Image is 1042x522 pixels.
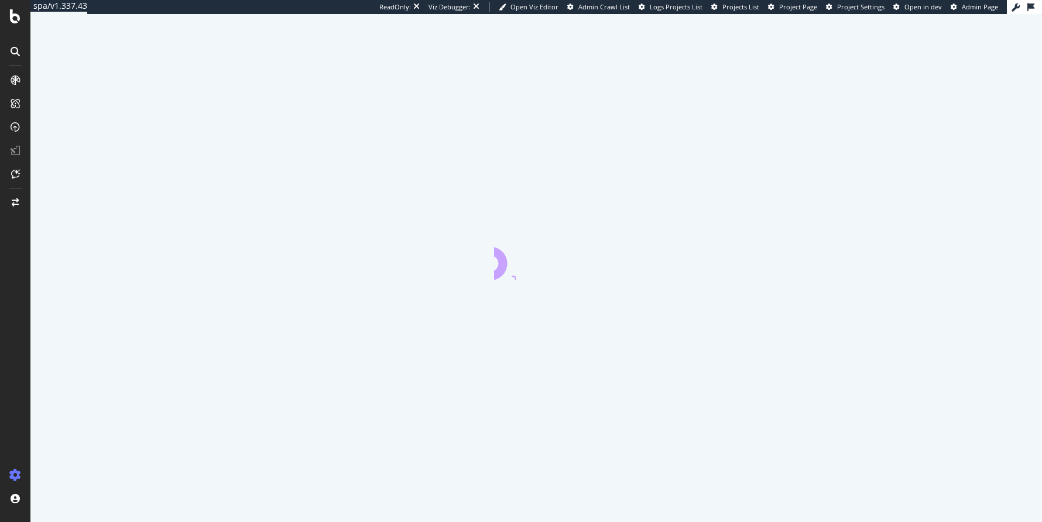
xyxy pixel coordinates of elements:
[826,2,885,12] a: Project Settings
[578,2,630,11] span: Admin Crawl List
[893,2,942,12] a: Open in dev
[567,2,630,12] a: Admin Crawl List
[494,238,578,280] div: animation
[379,2,411,12] div: ReadOnly:
[722,2,759,11] span: Projects List
[962,2,998,11] span: Admin Page
[951,2,998,12] a: Admin Page
[904,2,942,11] span: Open in dev
[510,2,558,11] span: Open Viz Editor
[499,2,558,12] a: Open Viz Editor
[650,2,702,11] span: Logs Projects List
[837,2,885,11] span: Project Settings
[429,2,471,12] div: Viz Debugger:
[711,2,759,12] a: Projects List
[779,2,817,11] span: Project Page
[768,2,817,12] a: Project Page
[639,2,702,12] a: Logs Projects List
